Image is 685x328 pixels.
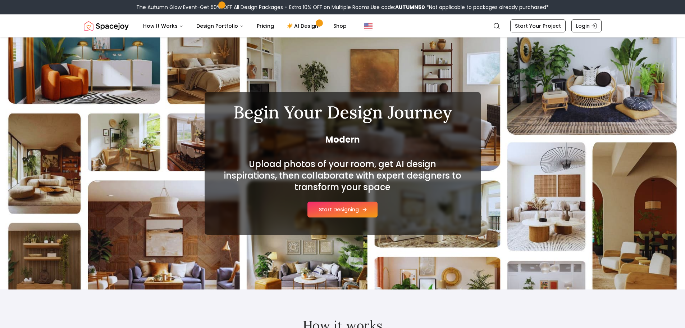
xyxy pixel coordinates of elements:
[137,19,189,33] button: How It Works
[395,4,425,11] b: AUTUMN50
[307,202,378,217] button: Start Designing
[364,22,373,30] img: United States
[222,158,463,193] h2: Upload photos of your room, get AI design inspirations, then collaborate with expert designers to...
[281,19,326,33] a: AI Design
[191,19,250,33] button: Design Portfolio
[371,4,425,11] span: Use code:
[137,19,352,33] nav: Main
[222,104,463,121] h1: Begin Your Design Journey
[425,4,549,11] span: *Not applicable to packages already purchased*
[222,134,463,145] span: Modern
[84,19,129,33] img: Spacejoy Logo
[328,19,352,33] a: Shop
[84,14,602,37] nav: Global
[571,19,602,32] a: Login
[510,19,566,32] a: Start Your Project
[84,19,129,33] a: Spacejoy
[136,4,549,11] div: The Autumn Glow Event-Get 50% OFF All Design Packages + Extra 10% OFF on Multiple Rooms.
[251,19,280,33] a: Pricing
